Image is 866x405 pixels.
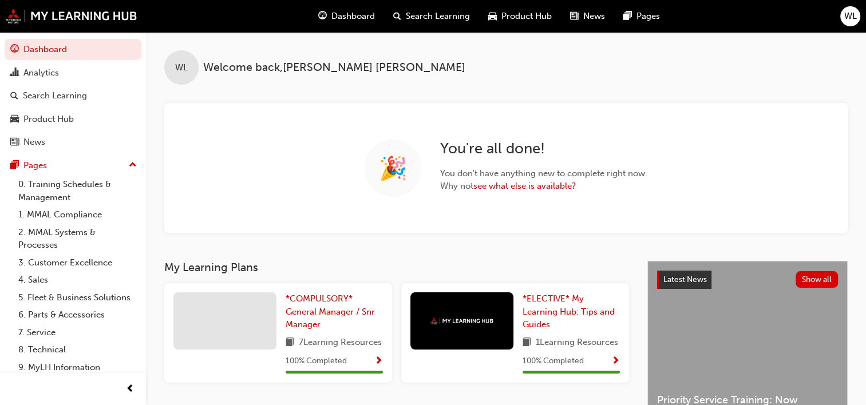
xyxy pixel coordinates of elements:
[611,354,620,368] button: Show Progress
[6,9,137,23] img: mmal
[14,341,141,359] a: 8. Technical
[374,356,383,367] span: Show Progress
[623,9,632,23] span: pages-icon
[14,289,141,307] a: 5. Fleet & Business Solutions
[663,275,707,284] span: Latest News
[318,9,327,23] span: guage-icon
[488,9,497,23] span: car-icon
[523,293,615,329] span: *ELECTIVE* My Learning Hub: Tips and Guides
[286,355,347,368] span: 100 % Completed
[175,61,188,74] span: WL
[10,91,18,101] span: search-icon
[5,132,141,153] a: News
[14,254,141,272] a: 3. Customer Excellence
[10,114,19,125] span: car-icon
[10,45,19,55] span: guage-icon
[14,306,141,324] a: 6. Parts & Accessories
[583,10,605,23] span: News
[523,355,584,368] span: 100 % Completed
[501,10,552,23] span: Product Hub
[479,5,561,28] a: car-iconProduct Hub
[440,140,647,158] h2: You ' re all done!
[286,293,375,329] span: *COMPULSORY* General Manager / Snr Manager
[10,137,19,148] span: news-icon
[657,271,838,289] a: Latest NewsShow all
[844,10,857,23] span: WL
[23,66,59,80] div: Analytics
[126,382,135,396] span: prev-icon
[379,162,408,175] span: 🎉
[164,261,629,274] h3: My Learning Plans
[5,62,141,84] a: Analytics
[10,161,19,171] span: pages-icon
[23,136,45,149] div: News
[636,10,660,23] span: Pages
[14,176,141,206] a: 0. Training Schedules & Management
[10,68,19,78] span: chart-icon
[384,5,479,28] a: search-iconSearch Learning
[14,324,141,342] a: 7. Service
[430,317,493,325] img: mmal
[561,5,614,28] a: news-iconNews
[299,336,382,350] span: 7 Learning Resources
[5,37,141,155] button: DashboardAnalyticsSearch LearningProduct HubNews
[14,206,141,224] a: 1. MMAL Compliance
[331,10,375,23] span: Dashboard
[23,113,74,126] div: Product Hub
[473,181,576,191] a: see what else is available?
[286,336,294,350] span: book-icon
[23,159,47,172] div: Pages
[309,5,384,28] a: guage-iconDashboard
[129,158,137,173] span: up-icon
[440,180,647,193] span: Why not
[23,89,87,102] div: Search Learning
[614,5,669,28] a: pages-iconPages
[393,9,401,23] span: search-icon
[14,359,141,376] a: 9. MyLH Information
[406,10,470,23] span: Search Learning
[523,336,531,350] span: book-icon
[440,167,647,180] span: You don ' t have anything new to complete right now.
[203,61,465,74] span: Welcome back , [PERSON_NAME] [PERSON_NAME]
[536,336,618,350] span: 1 Learning Resources
[5,39,141,60] a: Dashboard
[5,155,141,176] button: Pages
[286,292,383,331] a: *COMPULSORY* General Manager / Snr Manager
[14,271,141,289] a: 4. Sales
[570,9,579,23] span: news-icon
[5,109,141,130] a: Product Hub
[14,224,141,254] a: 2. MMAL Systems & Processes
[5,85,141,106] a: Search Learning
[611,356,620,367] span: Show Progress
[796,271,839,288] button: Show all
[374,354,383,368] button: Show Progress
[840,6,860,26] button: WL
[523,292,620,331] a: *ELECTIVE* My Learning Hub: Tips and Guides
